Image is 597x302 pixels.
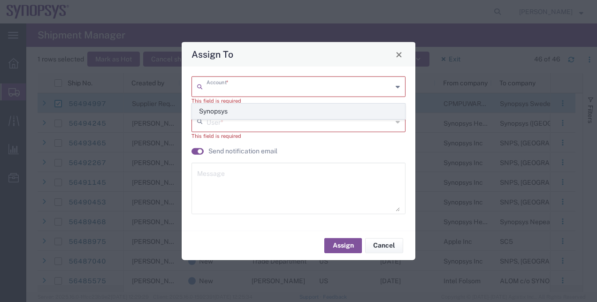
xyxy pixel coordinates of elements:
[208,146,277,156] label: Send notification email
[392,48,406,61] button: Close
[324,238,362,253] button: Assign
[192,104,405,119] span: Synopsys
[191,47,233,61] h4: Assign To
[191,132,406,140] div: This field is required
[191,97,406,105] div: This field is required
[365,238,403,253] button: Cancel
